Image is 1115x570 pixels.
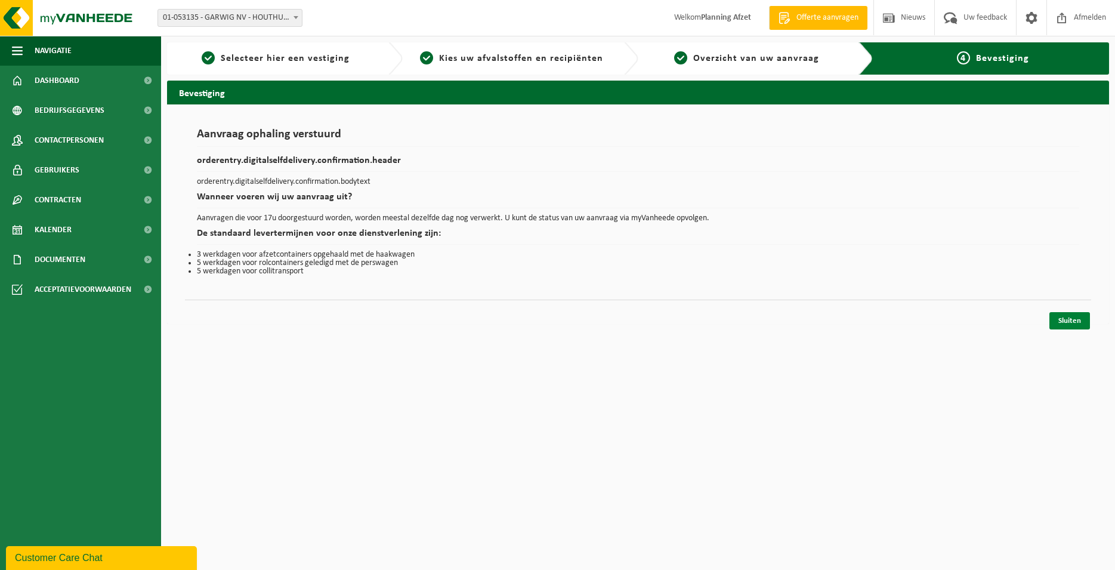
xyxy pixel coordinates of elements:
[420,51,433,64] span: 2
[158,10,302,26] span: 01-053135 - GARWIG NV - HOUTHULST
[409,51,614,66] a: 2Kies uw afvalstoffen en recipiënten
[197,192,1079,208] h2: Wanneer voeren wij uw aanvraag uit?
[35,245,85,275] span: Documenten
[221,54,350,63] span: Selecteer hier een vestiging
[157,9,302,27] span: 01-053135 - GARWIG NV - HOUTHULST
[769,6,867,30] a: Offerte aanvragen
[35,275,131,304] span: Acceptatievoorwaarden
[957,51,970,64] span: 4
[35,215,72,245] span: Kalender
[674,51,687,64] span: 3
[197,214,1079,223] p: Aanvragen die voor 17u doorgestuurd worden, worden meestal dezelfde dag nog verwerkt. U kunt de s...
[197,156,1079,172] h2: orderentry.digitalselfdelivery.confirmation.header
[1049,312,1090,329] a: Sluiten
[6,544,199,570] iframe: chat widget
[167,81,1109,104] h2: Bevestiging
[439,54,603,63] span: Kies uw afvalstoffen en recipiënten
[793,12,861,24] span: Offerte aanvragen
[35,125,104,155] span: Contactpersonen
[976,54,1029,63] span: Bevestiging
[197,178,1079,186] p: orderentry.digitalselfdelivery.confirmation.bodytext
[197,259,1079,267] li: 5 werkdagen voor rolcontainers geledigd met de perswagen
[197,251,1079,259] li: 3 werkdagen voor afzetcontainers opgehaald met de haakwagen
[701,13,751,22] strong: Planning Afzet
[197,229,1079,245] h2: De standaard levertermijnen voor onze dienstverlening zijn:
[35,155,79,185] span: Gebruikers
[35,36,72,66] span: Navigatie
[35,66,79,95] span: Dashboard
[202,51,215,64] span: 1
[197,128,1079,147] h1: Aanvraag ophaling verstuurd
[197,267,1079,276] li: 5 werkdagen voor collitransport
[644,51,850,66] a: 3Overzicht van uw aanvraag
[35,95,104,125] span: Bedrijfsgegevens
[173,51,379,66] a: 1Selecteer hier een vestiging
[35,185,81,215] span: Contracten
[693,54,819,63] span: Overzicht van uw aanvraag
